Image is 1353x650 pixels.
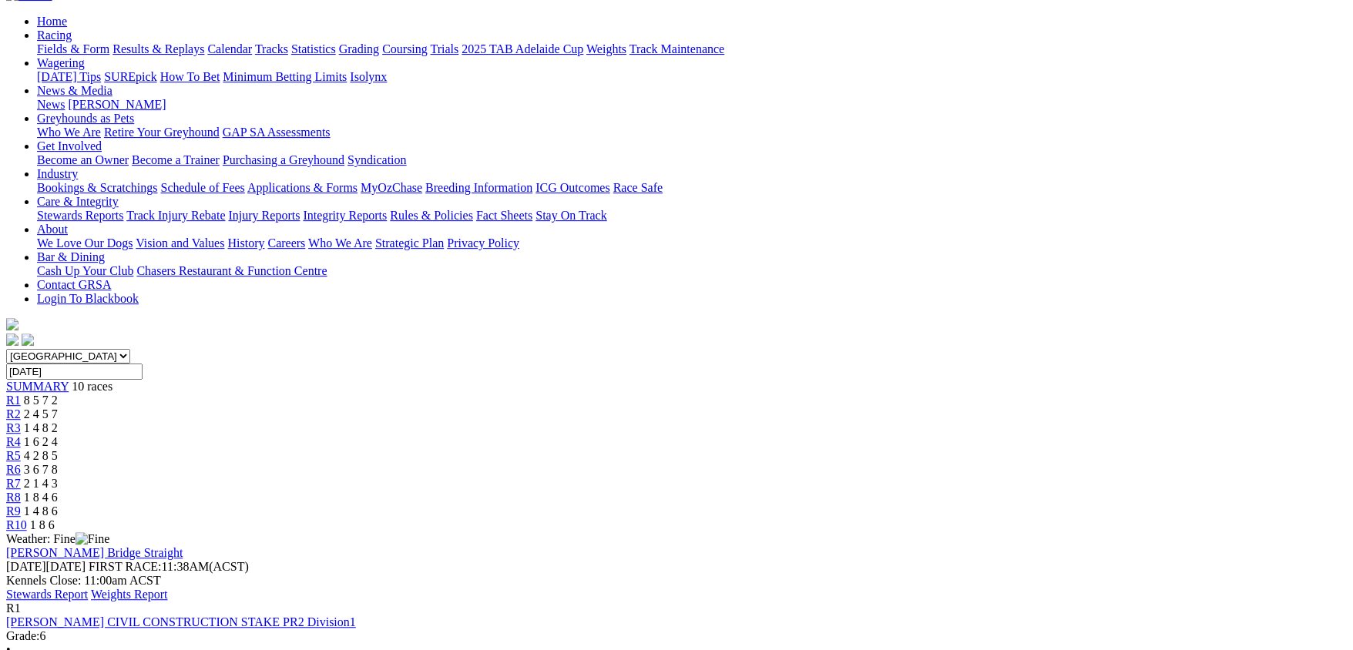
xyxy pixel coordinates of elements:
[37,181,1347,195] div: Industry
[37,181,157,194] a: Bookings & Scratchings
[6,364,143,380] input: Select date
[6,380,69,393] a: SUMMARY
[37,126,1347,139] div: Greyhounds as Pets
[207,42,252,55] a: Calendar
[6,629,40,642] span: Grade:
[350,70,387,83] a: Isolynx
[382,42,428,55] a: Coursing
[37,209,123,222] a: Stewards Reports
[24,407,58,420] span: 2 4 5 7
[24,504,58,518] span: 1 4 8 6
[24,394,58,407] span: 8 5 7 2
[255,42,288,55] a: Tracks
[24,421,58,434] span: 1 4 8 2
[6,615,356,628] a: [PERSON_NAME] CIVIL CONSTRUCTION STAKE PR2 Division1
[91,588,168,601] a: Weights Report
[160,70,220,83] a: How To Bet
[37,112,134,125] a: Greyhounds as Pets
[37,195,119,208] a: Care & Integrity
[30,518,55,531] span: 1 8 6
[112,42,204,55] a: Results & Replays
[37,153,129,166] a: Become an Owner
[430,42,458,55] a: Trials
[6,546,183,559] a: [PERSON_NAME] Bridge Straight
[347,153,406,166] a: Syndication
[6,463,21,476] a: R6
[37,42,109,55] a: Fields & Form
[6,560,46,573] span: [DATE]
[22,333,34,346] img: twitter.svg
[37,167,78,180] a: Industry
[6,477,21,490] a: R7
[6,491,21,504] a: R8
[37,15,67,28] a: Home
[629,42,724,55] a: Track Maintenance
[6,449,21,462] a: R5
[37,153,1347,167] div: Get Involved
[72,380,112,393] span: 10 races
[24,435,58,448] span: 1 6 2 4
[6,421,21,434] a: R3
[6,333,18,346] img: facebook.svg
[76,532,109,546] img: Fine
[223,70,347,83] a: Minimum Betting Limits
[89,560,249,573] span: 11:38AM(ACST)
[6,574,1347,588] div: Kennels Close: 11:00am ACST
[613,181,662,194] a: Race Safe
[425,181,532,194] a: Breeding Information
[6,588,88,601] a: Stewards Report
[37,250,105,263] a: Bar & Dining
[6,629,1347,643] div: 6
[227,236,264,250] a: History
[476,209,532,222] a: Fact Sheets
[223,126,331,139] a: GAP SA Assessments
[6,601,21,615] span: R1
[6,407,21,420] a: R2
[126,209,225,222] a: Track Injury Rebate
[24,491,58,504] span: 1 8 4 6
[37,98,65,111] a: News
[6,518,27,531] a: R10
[339,42,379,55] a: Grading
[37,264,1347,278] div: Bar & Dining
[37,264,133,277] a: Cash Up Your Club
[37,278,111,291] a: Contact GRSA
[37,70,101,83] a: [DATE] Tips
[37,223,68,236] a: About
[375,236,444,250] a: Strategic Plan
[24,463,58,476] span: 3 6 7 8
[37,139,102,152] a: Get Involved
[37,42,1347,56] div: Racing
[37,236,133,250] a: We Love Our Dogs
[136,236,224,250] a: Vision and Values
[267,236,305,250] a: Careers
[24,449,58,462] span: 4 2 8 5
[462,42,583,55] a: 2025 TAB Adelaide Cup
[37,236,1347,250] div: About
[68,98,166,111] a: [PERSON_NAME]
[361,181,422,194] a: MyOzChase
[6,394,21,407] span: R1
[6,504,21,518] a: R9
[37,98,1347,112] div: News & Media
[104,126,220,139] a: Retire Your Greyhound
[535,209,606,222] a: Stay On Track
[6,435,21,448] a: R4
[37,56,85,69] a: Wagering
[24,477,58,490] span: 2 1 4 3
[390,209,473,222] a: Rules & Policies
[37,28,72,42] a: Racing
[6,532,109,545] span: Weather: Fine
[586,42,626,55] a: Weights
[223,153,344,166] a: Purchasing a Greyhound
[6,560,86,573] span: [DATE]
